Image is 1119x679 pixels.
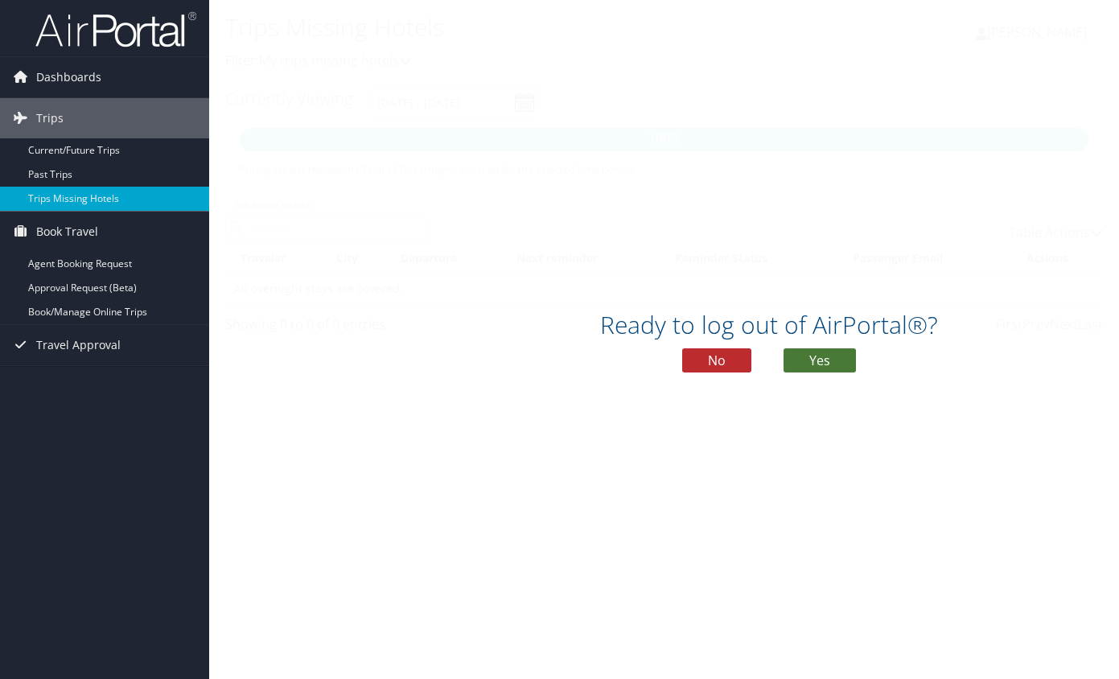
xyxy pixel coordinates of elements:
[784,348,856,372] button: Yes
[35,10,196,48] img: airportal-logo.png
[682,348,751,372] button: No
[36,212,98,252] span: Book Travel
[36,57,101,97] span: Dashboards
[36,98,64,138] span: Trips
[36,325,121,365] span: Travel Approval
